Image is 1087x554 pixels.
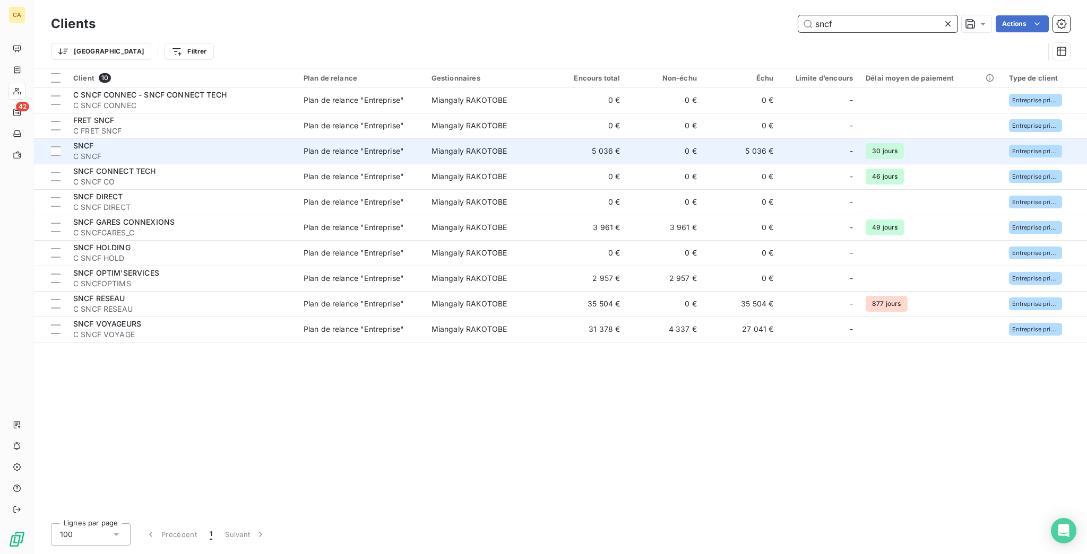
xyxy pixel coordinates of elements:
span: SNCF OPTIM'SERVICES [73,268,159,277]
span: C SNCF HOLD [73,253,291,263]
span: FRET SNCF [73,116,114,125]
td: 31 378 € [550,316,627,342]
span: Entreprise privée [1012,173,1059,180]
span: Entreprise privée [1012,326,1059,332]
span: 42 [16,102,29,111]
span: - [850,298,853,309]
div: Gestionnaires [432,74,543,82]
div: Plan de relance "Entreprise" [304,248,404,258]
span: - [850,197,853,207]
span: Miangaly RAKOTOBE [432,299,507,308]
span: - [850,95,853,105]
button: Actions [996,15,1049,32]
td: 0 € [703,87,780,113]
td: 0 € [703,240,780,266]
span: - [850,146,853,156]
span: 877 jours [866,296,907,312]
td: 0 € [703,266,780,291]
div: Plan de relance "Entreprise" [304,146,404,156]
span: C SNCF CO [73,177,291,187]
span: Entreprise privée [1012,224,1059,231]
td: 0 € [703,215,780,240]
td: 3 961 € [626,215,703,240]
span: Entreprise privée [1012,275,1059,282]
div: Plan de relance "Entreprise" [304,95,404,105]
div: Type de client [1009,74,1081,82]
div: Open Intercom Messenger [1051,518,1076,543]
td: 5 036 € [703,138,780,164]
span: Miangaly RAKOTOBE [432,146,507,155]
td: 27 041 € [703,316,780,342]
span: SNCF [73,141,94,150]
td: 0 € [550,240,627,266]
span: - [850,120,853,131]
span: C FRET SNCF [73,126,291,136]
span: 49 jours [866,219,904,235]
span: C SNCF CONNEC - SNCF CONNECT TECH [73,90,227,99]
img: Logo LeanPay [8,531,25,548]
td: 3 961 € [550,215,627,240]
td: 0 € [626,240,703,266]
td: 0 € [550,87,627,113]
button: 1 [203,523,219,546]
span: Entreprise privée [1012,122,1059,129]
span: SNCF HOLDING [73,243,131,252]
span: - [850,222,853,233]
span: Miangaly RAKOTOBE [432,274,507,283]
span: C SNCF CONNEC [73,100,291,111]
td: 0 € [626,113,703,138]
button: Filtrer [165,43,213,60]
div: Plan de relance "Entreprise" [304,120,404,131]
span: 100 [60,529,73,540]
span: C SNCF DIRECT [73,202,291,213]
span: Entreprise privée [1012,97,1059,103]
span: - [850,324,853,335]
button: [GEOGRAPHIC_DATA] [51,43,151,60]
div: Plan de relance "Entreprise" [304,324,404,335]
div: Plan de relance "Entreprise" [304,298,404,309]
span: C SNCF VOYAGE [73,329,291,340]
td: 2 957 € [626,266,703,291]
span: Miangaly RAKOTOBE [432,223,507,232]
div: Délai moyen de paiement [866,74,996,82]
span: Miangaly RAKOTOBE [432,172,507,181]
span: Entreprise privée [1012,199,1059,205]
span: - [850,273,853,284]
div: CA [8,6,25,23]
span: SNCF VOYAGEURS [73,319,141,328]
span: Miangaly RAKOTOBE [432,95,507,104]
span: - [850,248,853,258]
span: 10 [99,73,111,83]
div: Plan de relance [304,74,419,82]
div: Non-échu [633,74,697,82]
span: Miangaly RAKOTOBE [432,248,507,257]
td: 0 € [626,189,703,215]
div: Échu [710,74,774,82]
button: Suivant [219,523,272,546]
div: Plan de relance "Entreprise" [304,197,404,207]
span: C SNCFGARES_C [73,227,291,238]
div: Encours total [556,74,620,82]
td: 2 957 € [550,266,627,291]
div: Plan de relance "Entreprise" [304,273,404,284]
span: Miangaly RAKOTOBE [432,197,507,206]
span: SNCF CONNECT TECH [73,166,156,175]
span: - [850,171,853,182]
td: 0 € [626,291,703,316]
td: 0 € [703,164,780,189]
span: Miangaly RAKOTOBE [432,121,507,130]
span: C SNCF RESEAU [73,304,291,314]
td: 0 € [626,87,703,113]
td: 0 € [626,138,703,164]
span: C SNCF [73,151,291,162]
span: SNCF GARES CONNEXIONS [73,217,175,226]
span: Client [73,74,94,82]
td: 0 € [550,113,627,138]
span: SNCF RESEAU [73,294,125,303]
span: 46 jours [866,169,904,184]
span: Entreprise privée [1012,301,1059,307]
span: 30 jours [866,143,904,159]
span: Entreprise privée [1012,148,1059,154]
span: 1 [210,529,212,540]
td: 35 504 € [703,291,780,316]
